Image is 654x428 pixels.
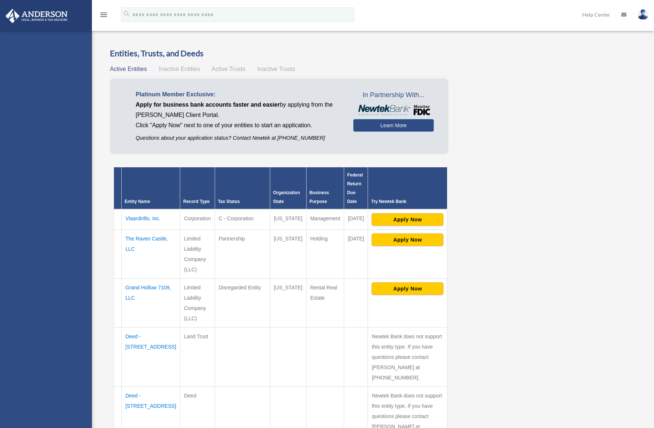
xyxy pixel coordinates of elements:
p: by applying from the [PERSON_NAME] Client Portal. [136,100,342,120]
td: Newtek Bank does not support this entity type. If you have questions please contact [PERSON_NAME]... [368,327,447,386]
td: [US_STATE] [270,229,306,278]
i: menu [99,10,108,19]
td: Limited Liability Company (LLC) [180,278,215,327]
th: Entity Name [122,167,180,209]
h3: Entities, Trusts, and Deeds [110,48,448,59]
td: Land Trust [180,327,215,386]
span: Active Trusts [212,66,246,72]
td: Disregarded Entity [215,278,270,327]
th: Federal Return Due Date [344,167,368,209]
span: Active Entities [110,66,147,72]
th: Record Type [180,167,215,209]
button: Apply Now [372,213,443,226]
th: Organization State [270,167,306,209]
td: Rental Real Estate [306,278,344,327]
td: Deed - [STREET_ADDRESS] [122,327,180,386]
th: Business Purpose [306,167,344,209]
span: Inactive Entities [159,66,200,72]
td: Holding [306,229,344,278]
td: C - Corporation [215,209,270,230]
a: Learn More [353,119,434,132]
span: In Partnership With... [353,89,434,101]
p: Click "Apply Now" next to one of your entities to start an application. [136,120,342,131]
button: Apply Now [372,282,443,295]
img: User Pic [637,9,648,20]
td: Corporation [180,209,215,230]
td: [DATE] [344,229,368,278]
span: Inactive Trusts [257,66,295,72]
td: Management [306,209,344,230]
span: Apply for business bank accounts faster and easier [136,101,280,108]
td: [US_STATE] [270,209,306,230]
i: search [123,10,131,18]
td: [DATE] [344,209,368,230]
td: Limited Liability Company (LLC) [180,229,215,278]
td: Partnership [215,229,270,278]
th: Tax Status [215,167,270,209]
img: NewtekBankLogoSM.png [357,105,430,115]
img: Anderson Advisors Platinum Portal [3,9,70,23]
p: Questions about your application status? Contact Newtek at [PHONE_NUMBER] [136,133,342,143]
div: Try Newtek Bank [371,197,444,206]
td: The Raven Castle, LLC [122,229,180,278]
td: [US_STATE] [270,278,306,327]
td: Grand Hollow 7109, LLC [122,278,180,327]
button: Apply Now [372,233,443,246]
a: menu [99,13,108,19]
p: Platinum Member Exclusive: [136,89,342,100]
td: Vlaardirillo, Inc. [122,209,180,230]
